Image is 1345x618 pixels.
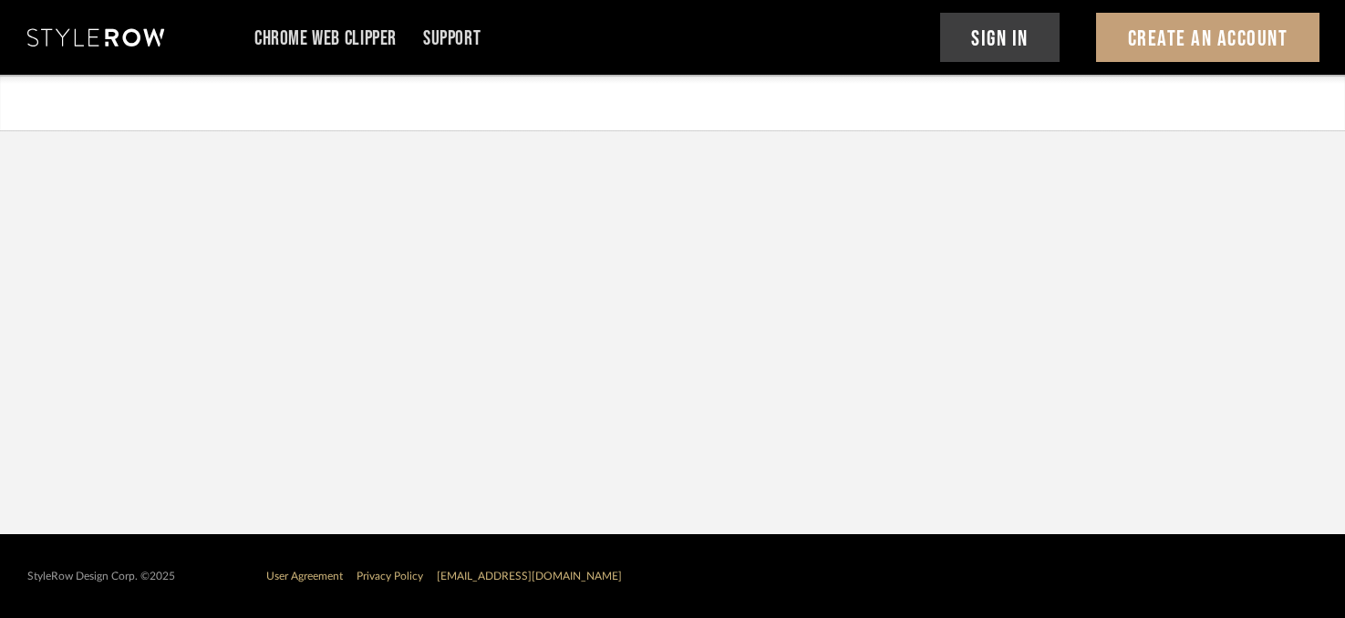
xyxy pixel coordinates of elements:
[437,571,622,582] a: [EMAIL_ADDRESS][DOMAIN_NAME]
[1096,13,1319,62] button: Create An Account
[357,571,423,582] a: Privacy Policy
[423,31,481,46] a: Support
[27,570,175,583] div: StyleRow Design Corp. ©2025
[266,571,343,582] a: User Agreement
[254,31,397,46] a: Chrome Web Clipper
[940,13,1060,62] button: Sign In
